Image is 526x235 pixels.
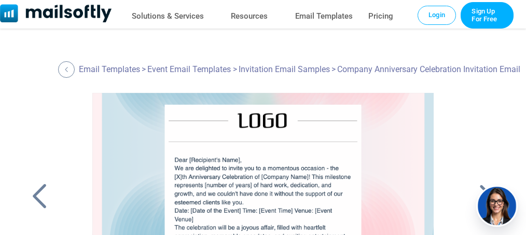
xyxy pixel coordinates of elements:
[79,64,140,74] a: Email Templates
[132,9,204,24] a: Solutions & Services
[461,2,514,29] a: Trial
[147,64,231,74] a: Event Email Templates
[231,9,268,24] a: Resources
[58,61,77,78] a: Back
[418,6,456,24] a: Login
[368,9,393,24] a: Pricing
[26,183,52,210] a: Back
[295,9,353,24] a: Email Templates
[474,183,500,210] a: Back
[239,64,330,74] a: Invitation Email Samples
